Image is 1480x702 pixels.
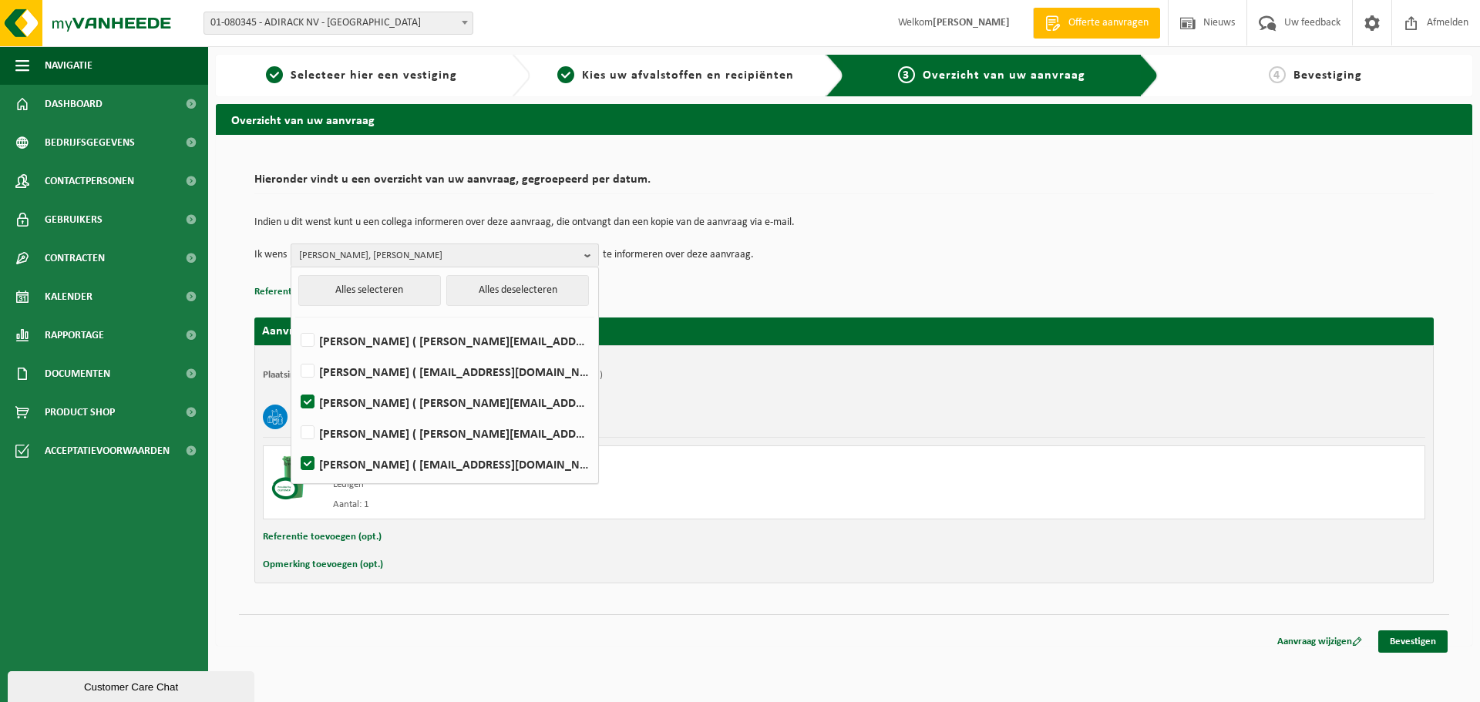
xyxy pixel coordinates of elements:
[298,422,590,445] label: [PERSON_NAME] ( [PERSON_NAME][EMAIL_ADDRESS][DOMAIN_NAME] )
[263,527,382,547] button: Referentie toevoegen (opt.)
[898,66,915,83] span: 3
[298,452,590,475] label: [PERSON_NAME] ( [EMAIL_ADDRESS][DOMAIN_NAME] )
[203,12,473,35] span: 01-080345 - ADIRACK NV - ROESELARE
[1293,69,1362,82] span: Bevestiging
[271,454,318,500] img: WB-0240-CU.png
[45,393,115,432] span: Product Shop
[8,668,257,702] iframe: chat widget
[1378,630,1448,653] a: Bevestigen
[291,69,457,82] span: Selecteer hier een vestiging
[45,354,110,393] span: Documenten
[45,277,92,316] span: Kalender
[254,173,1434,194] h2: Hieronder vindt u een overzicht van uw aanvraag, gegroepeerd per datum.
[582,69,794,82] span: Kies uw afvalstoffen en recipiënten
[557,66,574,83] span: 2
[254,244,287,267] p: Ik wens
[266,66,283,83] span: 1
[45,200,103,239] span: Gebruikers
[45,432,170,470] span: Acceptatievoorwaarden
[224,66,499,85] a: 1Selecteer hier een vestiging
[262,325,378,338] strong: Aanvraag voor [DATE]
[45,85,103,123] span: Dashboard
[204,12,473,34] span: 01-080345 - ADIRACK NV - ROESELARE
[45,123,135,162] span: Bedrijfsgegevens
[1033,8,1160,39] a: Offerte aanvragen
[298,360,590,383] label: [PERSON_NAME] ( [EMAIL_ADDRESS][DOMAIN_NAME] )
[333,479,906,491] div: Ledigen
[216,104,1472,134] h2: Overzicht van uw aanvraag
[45,46,92,85] span: Navigatie
[263,555,383,575] button: Opmerking toevoegen (opt.)
[291,244,599,267] button: [PERSON_NAME], [PERSON_NAME]
[1266,630,1374,653] a: Aanvraag wijzigen
[1269,66,1286,83] span: 4
[45,316,104,354] span: Rapportage
[298,275,441,306] button: Alles selecteren
[333,499,906,511] div: Aantal: 1
[254,217,1434,228] p: Indien u dit wenst kunt u een collega informeren over deze aanvraag, die ontvangt dan een kopie v...
[298,329,590,352] label: [PERSON_NAME] ( [PERSON_NAME][EMAIL_ADDRESS][DOMAIN_NAME] )
[446,275,589,306] button: Alles deselecteren
[263,370,330,380] strong: Plaatsingsadres:
[923,69,1085,82] span: Overzicht van uw aanvraag
[299,244,578,267] span: [PERSON_NAME], [PERSON_NAME]
[45,162,134,200] span: Contactpersonen
[933,17,1010,29] strong: [PERSON_NAME]
[298,391,590,414] label: [PERSON_NAME] ( [PERSON_NAME][EMAIL_ADDRESS][DOMAIN_NAME] )
[603,244,754,267] p: te informeren over deze aanvraag.
[45,239,105,277] span: Contracten
[254,282,373,302] button: Referentie toevoegen (opt.)
[1065,15,1152,31] span: Offerte aanvragen
[538,66,814,85] a: 2Kies uw afvalstoffen en recipiënten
